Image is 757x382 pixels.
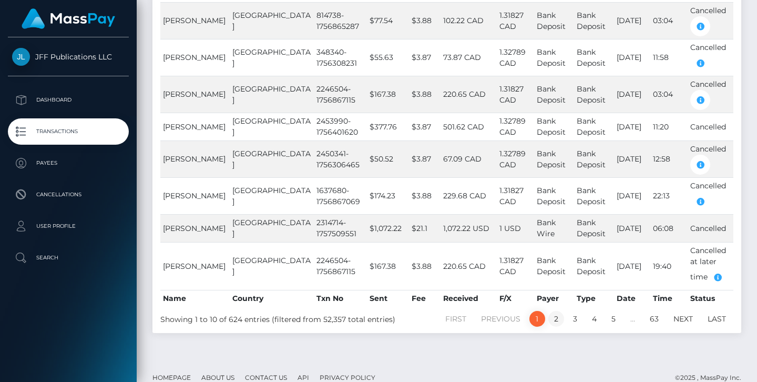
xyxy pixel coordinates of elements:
p: Dashboard [12,92,125,108]
td: 11:58 [650,39,688,76]
td: 19:40 [650,242,688,290]
th: Sent [367,290,410,307]
td: Cancelled [688,2,733,39]
p: Search [12,250,125,266]
td: Bank Deposit [574,242,613,290]
a: Dashboard [8,87,129,113]
a: User Profile [8,213,129,239]
a: Payees [8,150,129,176]
span: Bank Deposit [537,186,566,206]
td: 501.62 CAD [441,113,497,140]
a: 4 [586,311,602,327]
th: Received [441,290,497,307]
td: $3.87 [409,140,441,177]
td: 1.31827 CAD [497,76,534,113]
td: Bank Deposit [574,214,613,242]
th: Payer [534,290,574,307]
td: [GEOGRAPHIC_DATA] [230,113,314,140]
td: Cancelled [688,76,733,113]
td: $377.76 [367,113,410,140]
td: [GEOGRAPHIC_DATA] [230,2,314,39]
td: Cancelled [688,113,733,140]
td: 11:20 [650,113,688,140]
span: Bank Deposit [537,256,566,276]
td: [DATE] [614,177,651,214]
td: Bank Deposit [574,76,613,113]
td: Cancelled [688,39,733,76]
td: $167.38 [367,76,410,113]
td: 1.32789 CAD [497,113,534,140]
td: 22:13 [650,177,688,214]
td: $77.54 [367,2,410,39]
th: Txn No [314,290,366,307]
td: $3.87 [409,39,441,76]
td: [GEOGRAPHIC_DATA] [230,242,314,290]
td: 1637680-1756867069 [314,177,366,214]
td: 67.09 CAD [441,140,497,177]
img: MassPay Logo [22,8,115,29]
th: Status [688,290,733,307]
td: [GEOGRAPHIC_DATA] [230,39,314,76]
td: $21.1 [409,214,441,242]
a: 5 [606,311,621,327]
td: 348340-1756308231 [314,39,366,76]
td: [GEOGRAPHIC_DATA] [230,140,314,177]
td: 03:04 [650,76,688,113]
td: $3.88 [409,177,441,214]
td: $167.38 [367,242,410,290]
th: Date [614,290,651,307]
td: Bank Deposit [574,39,613,76]
p: User Profile [12,218,125,234]
td: $174.23 [367,177,410,214]
td: $1,072.22 [367,214,410,242]
td: 2314714-1757509551 [314,214,366,242]
span: [PERSON_NAME] [163,122,226,132]
th: F/X [497,290,534,307]
td: $3.87 [409,113,441,140]
a: Cancellations [8,182,129,208]
span: [PERSON_NAME] [163,191,226,200]
td: Cancelled [688,214,733,242]
span: Bank Deposit [537,47,566,68]
td: Bank Deposit [574,113,613,140]
td: 220.65 CAD [441,76,497,113]
td: Bank Deposit [574,140,613,177]
td: $3.88 [409,2,441,39]
td: $50.52 [367,140,410,177]
span: Bank Deposit [537,84,566,105]
span: Bank Wire [537,218,556,238]
td: 1,072.22 USD [441,214,497,242]
td: [DATE] [614,39,651,76]
th: Fee [409,290,441,307]
th: Country [230,290,314,307]
td: $3.88 [409,242,441,290]
td: Cancelled [688,177,733,214]
td: 73.87 CAD [441,39,497,76]
td: 03:04 [650,2,688,39]
td: [DATE] [614,113,651,140]
p: Payees [12,155,125,171]
td: $55.63 [367,39,410,76]
div: Showing 1 to 10 of 624 entries (filtered from 52,357 total entries) [160,310,390,325]
th: Time [650,290,688,307]
span: [PERSON_NAME] [163,89,226,99]
span: [PERSON_NAME] [163,224,226,233]
td: 1.31827 CAD [497,2,534,39]
a: 3 [567,311,583,327]
a: Next [668,311,699,327]
td: 2450341-1756306465 [314,140,366,177]
p: Transactions [12,124,125,139]
td: [DATE] [614,2,651,39]
span: [PERSON_NAME] [163,16,226,25]
td: Cancelled at later time [688,242,733,290]
td: [GEOGRAPHIC_DATA] [230,76,314,113]
a: 1 [529,311,545,327]
td: Bank Deposit [574,2,613,39]
a: 63 [644,311,664,327]
td: 102.22 CAD [441,2,497,39]
td: Cancelled [688,140,733,177]
span: [PERSON_NAME] [163,262,226,271]
th: Name [160,290,230,307]
span: JFF Publications LLC [8,52,129,62]
td: $3.88 [409,76,441,113]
